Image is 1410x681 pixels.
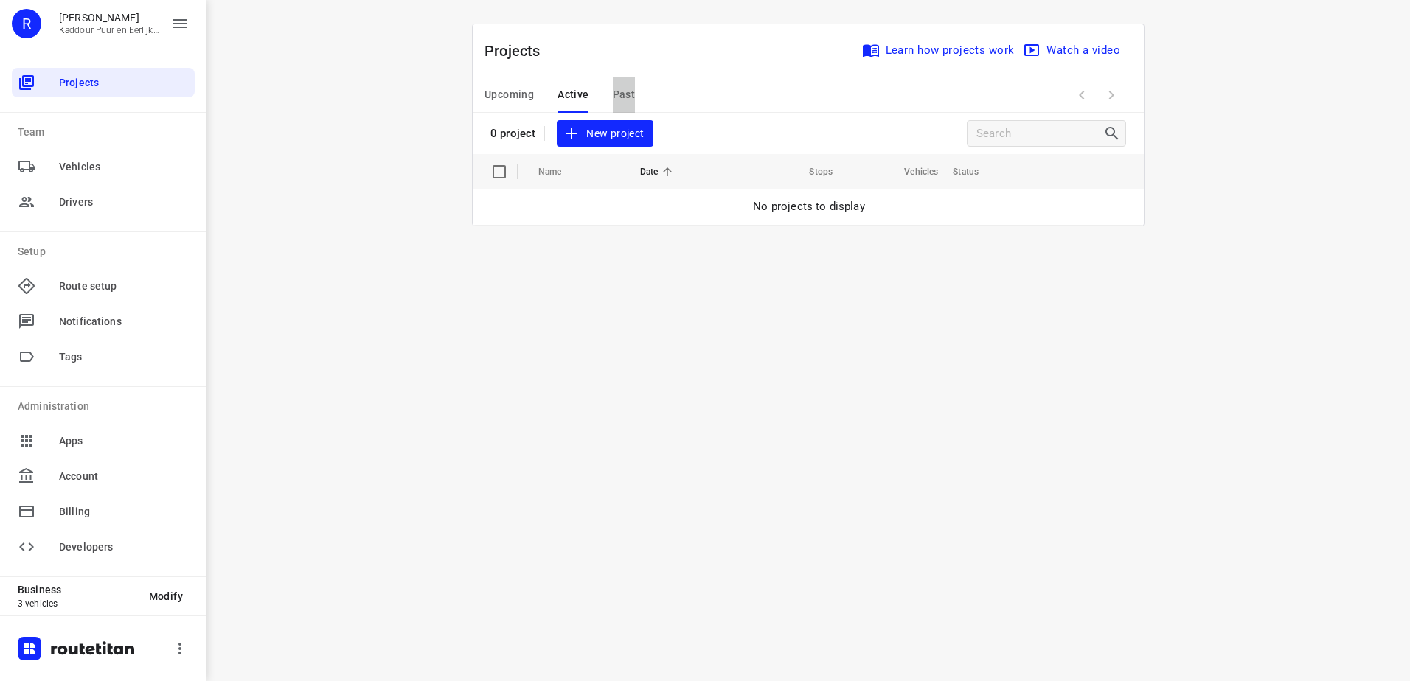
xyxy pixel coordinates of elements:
[557,120,653,147] button: New project
[18,598,137,609] p: 3 vehicles
[790,163,833,181] span: Stops
[59,349,189,365] span: Tags
[59,195,189,210] span: Drivers
[18,584,137,596] p: Business
[59,433,189,449] span: Apps
[59,25,159,35] p: Kaddour Puur en Eerlijk Vlees B.V.
[12,461,195,491] div: Account
[640,163,678,181] span: Date
[59,159,189,175] span: Vehicles
[566,125,644,143] span: New project
[12,152,195,181] div: Vehicles
[18,399,195,414] p: Administration
[1097,80,1126,110] span: Next Page
[18,125,195,140] p: Team
[59,75,189,91] span: Projects
[12,68,195,97] div: Projects
[18,244,195,259] p: Setup
[12,307,195,336] div: Notifications
[59,539,189,555] span: Developers
[538,163,581,181] span: Name
[59,469,189,484] span: Account
[490,127,535,140] p: 0 project
[558,85,588,104] span: Active
[1103,125,1125,142] div: Search
[149,590,183,602] span: Modify
[976,122,1103,145] input: Search projects
[12,342,195,371] div: Tags
[12,271,195,301] div: Route setup
[137,583,195,610] button: Modify
[59,12,159,24] p: Rachid Kaddour
[12,426,195,455] div: Apps
[885,163,938,181] span: Vehicles
[12,497,195,526] div: Billing
[953,163,998,181] span: Status
[613,85,636,104] span: Past
[59,279,189,294] span: Route setup
[485,85,534,104] span: Upcoming
[1067,80,1097,110] span: Previous Page
[12,9,41,38] div: R
[12,187,195,217] div: Drivers
[12,532,195,562] div: Developers
[59,504,189,520] span: Billing
[485,40,552,62] p: Projects
[59,314,189,329] span: Notifications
